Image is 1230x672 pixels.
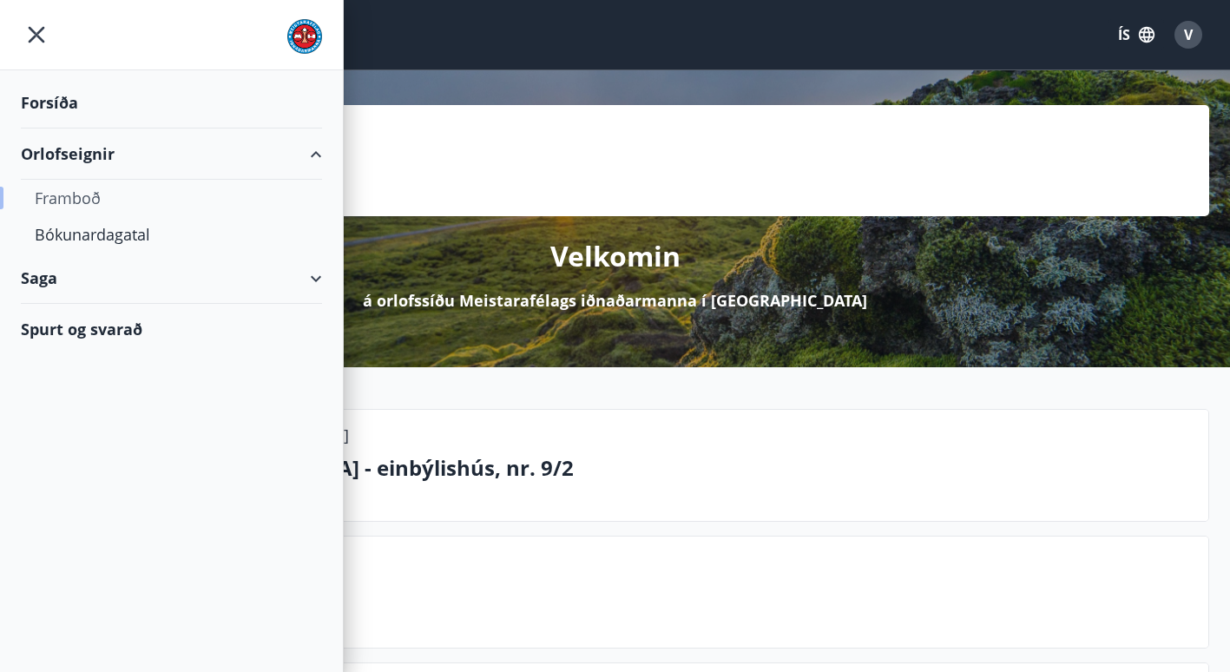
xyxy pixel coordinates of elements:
button: ÍS [1108,19,1164,50]
span: V [1184,25,1193,44]
button: menu [21,19,52,50]
div: Orlofseignir [21,128,322,180]
p: Næstu helgi [148,580,1194,609]
div: Saga [21,253,322,304]
p: á orlofssíðu Meistarafélags iðnaðarmanna í [GEOGRAPHIC_DATA] [363,289,867,312]
button: V [1168,14,1209,56]
div: Forsíða [21,77,322,128]
div: Spurt og svarað [21,304,322,354]
div: Bókunardagatal [35,216,308,253]
p: Velkomin [550,237,681,275]
div: Framboð [35,180,308,216]
p: [GEOGRAPHIC_DATA] - einbýlishús, nr. 9/2 [148,453,1194,483]
img: union_logo [287,19,322,54]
